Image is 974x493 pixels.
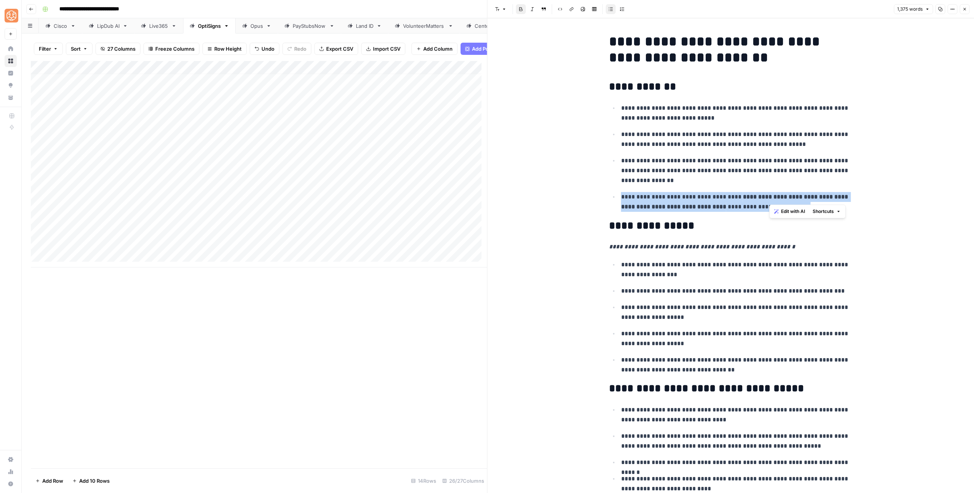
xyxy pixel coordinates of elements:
[423,45,453,53] span: Add Column
[5,453,17,466] a: Settings
[314,43,358,55] button: Export CSV
[79,477,110,485] span: Add 10 Rows
[282,43,311,55] button: Redo
[107,45,135,53] span: 27 Columns
[97,22,120,30] div: LipDub AI
[5,6,17,25] button: Workspace: SimpleTiger
[5,466,17,478] a: Usage
[134,18,183,34] a: Live365
[461,43,518,55] button: Add Power Agent
[5,43,17,55] a: Home
[261,45,274,53] span: Undo
[143,43,199,55] button: Freeze Columns
[356,22,373,30] div: Land ID
[202,43,247,55] button: Row Height
[408,475,439,487] div: 14 Rows
[278,18,341,34] a: PayStubsNow
[5,55,17,67] a: Browse
[42,477,63,485] span: Add Row
[897,6,923,13] span: 1,375 words
[198,22,221,30] div: OptiSigns
[411,43,458,55] button: Add Column
[214,45,242,53] span: Row Height
[781,208,805,215] span: Edit with AI
[71,45,81,53] span: Sort
[82,18,134,34] a: LipDub AI
[54,22,67,30] div: Cisco
[68,475,114,487] button: Add 10 Rows
[5,67,17,79] a: Insights
[31,475,68,487] button: Add Row
[373,45,400,53] span: Import CSV
[236,18,278,34] a: Opus
[39,45,51,53] span: Filter
[149,22,168,30] div: Live365
[388,18,460,34] a: VolunteerMatters
[250,43,279,55] button: Undo
[250,22,263,30] div: Opus
[5,9,18,22] img: SimpleTiger Logo
[472,45,513,53] span: Add Power Agent
[475,22,503,30] div: Centerbase
[155,45,194,53] span: Freeze Columns
[5,478,17,490] button: Help + Support
[771,206,808,216] button: Edit with AI
[5,91,17,104] a: Your Data
[341,18,388,34] a: Land ID
[39,18,82,34] a: Cisco
[361,43,405,55] button: Import CSV
[439,475,487,487] div: 26/27 Columns
[403,22,445,30] div: VolunteerMatters
[293,22,326,30] div: PayStubsNow
[894,4,933,14] button: 1,375 words
[810,206,844,216] button: Shortcuts
[460,18,518,34] a: Centerbase
[813,208,834,215] span: Shortcuts
[96,43,140,55] button: 27 Columns
[5,79,17,91] a: Opportunities
[183,18,236,34] a: OptiSigns
[66,43,92,55] button: Sort
[326,45,353,53] span: Export CSV
[294,45,306,53] span: Redo
[34,43,63,55] button: Filter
